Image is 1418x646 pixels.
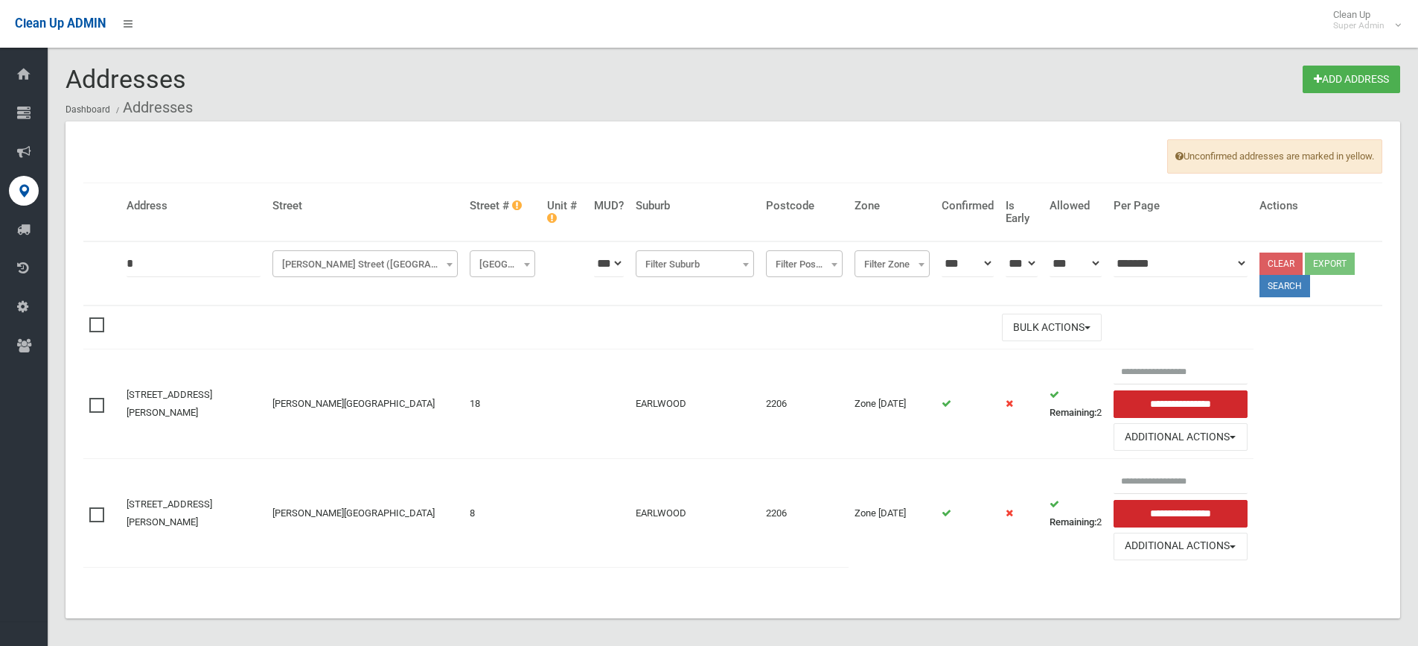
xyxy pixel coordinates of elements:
[266,459,464,568] td: [PERSON_NAME][GEOGRAPHIC_DATA]
[760,459,849,568] td: 2206
[1333,20,1385,31] small: Super Admin
[1044,459,1108,568] td: 2
[272,200,458,212] h4: Street
[1050,407,1096,418] strong: Remaining:
[1114,533,1248,560] button: Additional Actions
[1006,200,1038,224] h4: Is Early
[127,200,261,212] h4: Address
[464,459,540,568] td: 8
[1259,275,1310,297] button: Search
[1002,314,1102,341] button: Bulk Actions
[858,254,926,275] span: Filter Zone
[770,254,839,275] span: Filter Postcode
[15,16,106,31] span: Clean Up ADMIN
[1259,200,1376,212] h4: Actions
[272,250,458,277] span: Johnston Street (EARLWOOD)
[464,349,540,459] td: 18
[1050,200,1102,212] h4: Allowed
[1259,253,1303,275] a: Clear
[594,200,624,212] h4: MUD?
[1050,516,1096,528] strong: Remaining:
[66,64,186,94] span: Addresses
[470,200,534,212] h4: Street #
[1114,200,1248,212] h4: Per Page
[127,498,212,528] a: [STREET_ADDRESS][PERSON_NAME]
[127,389,212,418] a: [STREET_ADDRESS][PERSON_NAME]
[855,250,930,277] span: Filter Zone
[849,349,936,459] td: Zone [DATE]
[1326,9,1399,31] span: Clean Up
[1114,423,1248,451] button: Additional Actions
[66,104,110,115] a: Dashboard
[639,254,750,275] span: Filter Suburb
[766,200,843,212] h4: Postcode
[276,254,454,275] span: Johnston Street (EARLWOOD)
[766,250,843,277] span: Filter Postcode
[547,200,582,224] h4: Unit #
[855,200,930,212] h4: Zone
[630,459,760,568] td: EARLWOOD
[636,200,754,212] h4: Suburb
[849,459,936,568] td: Zone [DATE]
[112,94,193,121] li: Addresses
[1044,349,1108,459] td: 2
[1305,253,1355,275] button: Export
[473,254,531,275] span: Filter Street #
[942,200,994,212] h4: Confirmed
[470,250,534,277] span: Filter Street #
[636,250,754,277] span: Filter Suburb
[1167,139,1382,174] span: Unconfirmed addresses are marked in yellow.
[266,349,464,459] td: [PERSON_NAME][GEOGRAPHIC_DATA]
[630,349,760,459] td: EARLWOOD
[760,349,849,459] td: 2206
[1303,66,1400,93] a: Add Address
